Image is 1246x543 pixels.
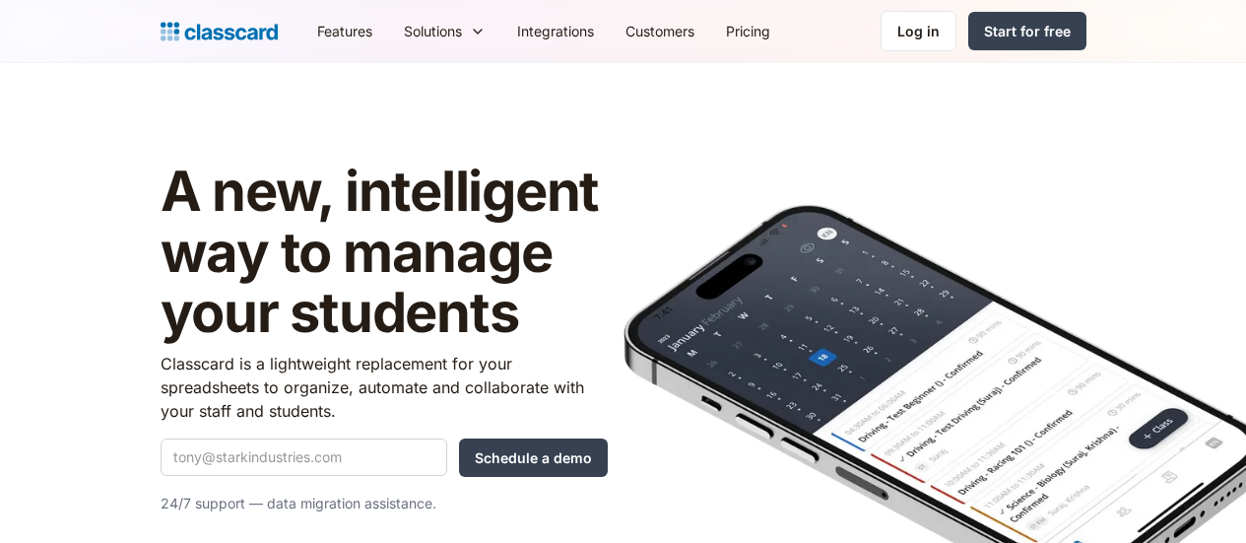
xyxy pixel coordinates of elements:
[897,21,940,41] div: Log in
[161,492,608,515] p: 24/7 support — data migration assistance.
[161,439,608,477] form: Quick Demo Form
[459,439,608,477] input: Schedule a demo
[984,21,1071,41] div: Start for free
[161,162,608,344] h1: A new, intelligent way to manage your students
[881,11,956,51] a: Log in
[404,21,462,41] div: Solutions
[161,18,278,45] a: Logo
[610,9,710,53] a: Customers
[501,9,610,53] a: Integrations
[388,9,501,53] div: Solutions
[301,9,388,53] a: Features
[161,352,608,423] p: Classcard is a lightweight replacement for your spreadsheets to organize, automate and collaborat...
[161,439,447,476] input: tony@starkindustries.com
[710,9,786,53] a: Pricing
[968,12,1086,50] a: Start for free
